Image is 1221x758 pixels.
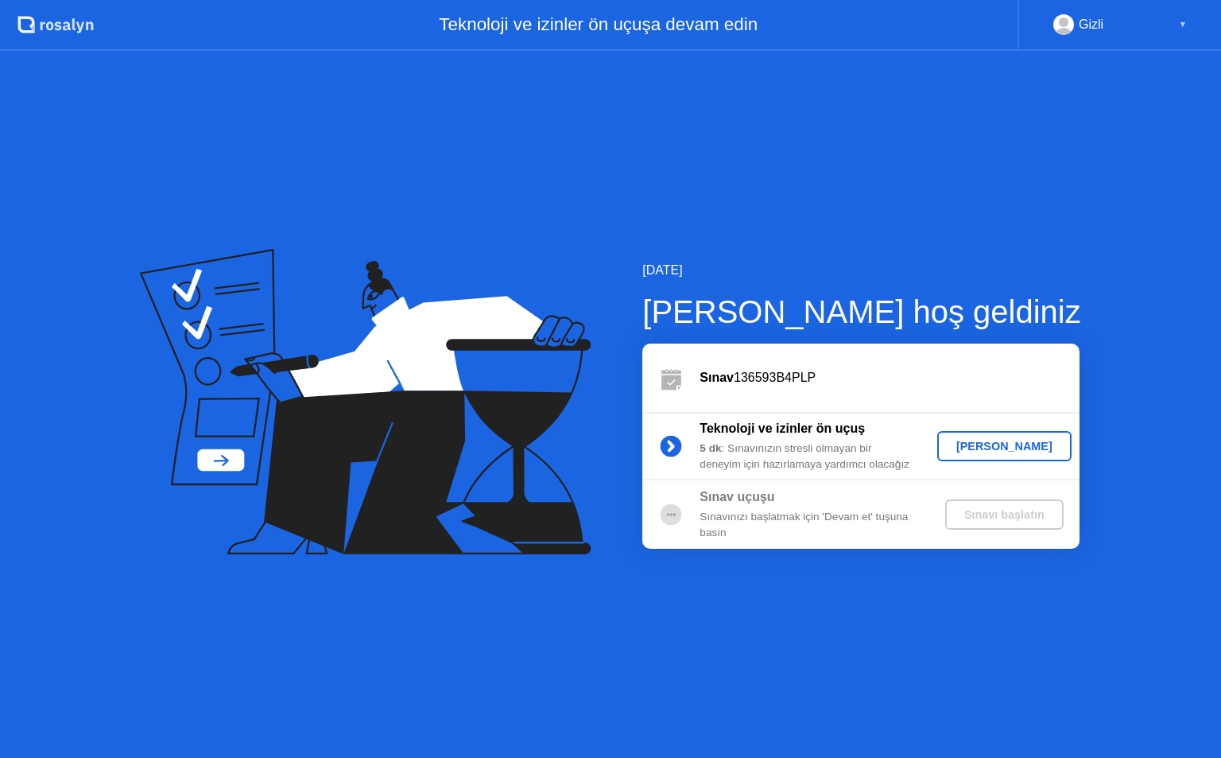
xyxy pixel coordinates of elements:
div: Sınavınızı başlatmak için 'Devam et' tuşuna basın [700,509,928,542]
button: Sınavı başlatın [945,500,1064,530]
div: ▼ [1179,14,1187,35]
div: Sınavı başlatın [952,508,1057,521]
b: Sınav uçuşu [700,490,774,503]
div: [DATE] [642,261,1080,280]
div: Gizli [1079,14,1103,35]
b: Sınav [700,371,734,384]
b: Teknoloji ve izinler ön uçuş [700,422,865,435]
div: [PERSON_NAME] hoş geldiniz [642,288,1080,336]
div: 136593B4PLP [700,368,1080,387]
div: : Sınavınızın stresli olmayan bir deneyim için hazırlamaya yardımcı olacağız [700,441,928,473]
button: [PERSON_NAME] [937,431,1072,461]
div: [PERSON_NAME] [944,440,1065,453]
b: 5 dk [700,442,721,454]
